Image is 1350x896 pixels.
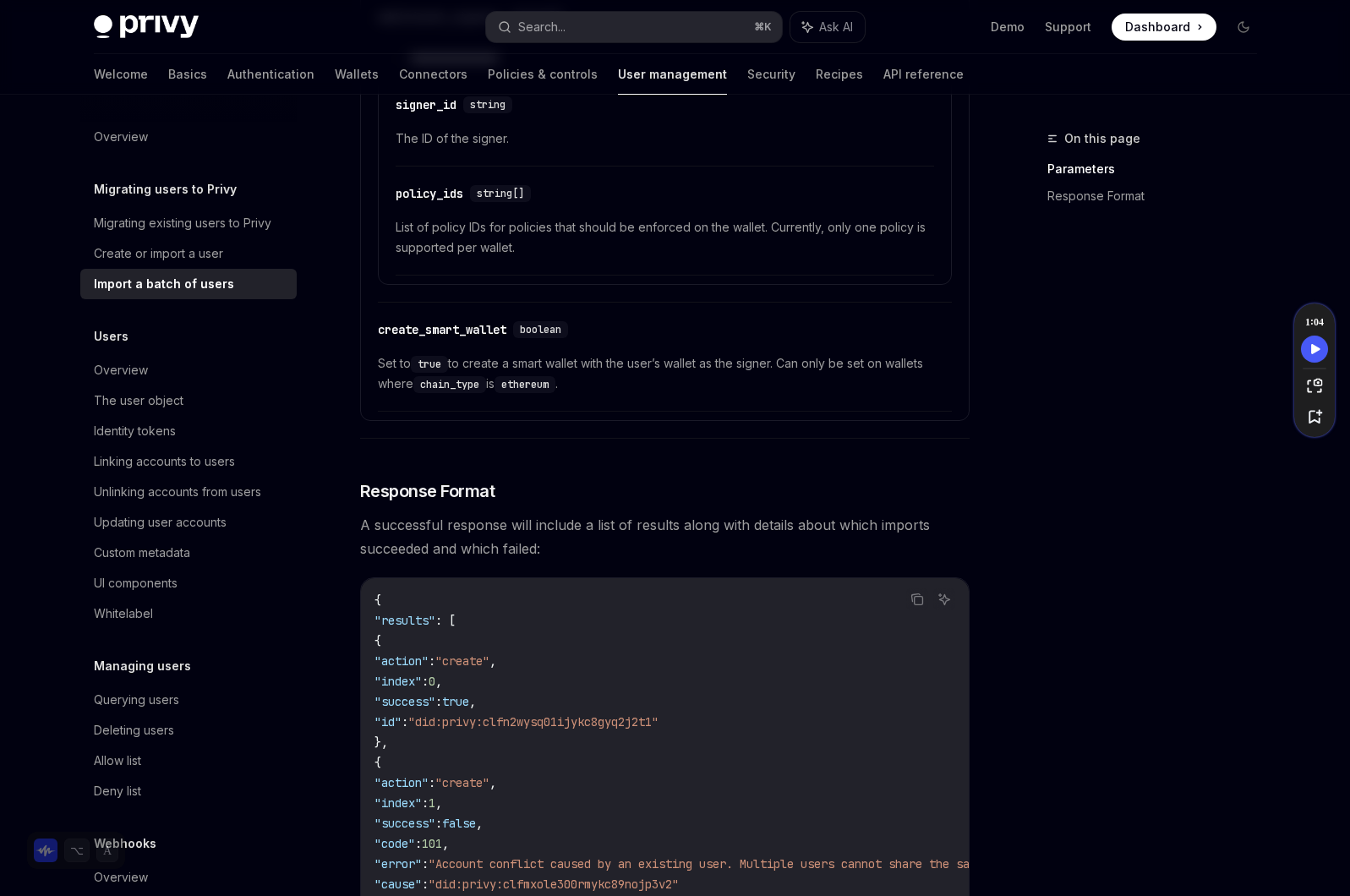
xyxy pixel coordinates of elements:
[80,238,297,269] a: Create or import a user
[94,213,271,233] div: Migrating existing users to Privy
[477,187,524,200] span: string[]
[374,714,402,729] span: "id"
[486,12,782,42] button: Search...⌘K
[378,321,506,338] div: create_smart_wallet
[80,477,297,507] a: Unlinking accounts from users
[374,593,381,608] span: {
[80,538,297,568] a: Custom metadata
[80,685,297,715] a: Querying users
[411,356,448,373] code: true
[80,715,297,746] a: Deleting users
[374,694,435,709] span: "success"
[80,598,297,629] a: Whitelabel
[435,613,456,628] span: : [
[396,217,934,258] span: List of policy IDs for policies that should be enforced on the wallet. Currently, only one policy...
[476,816,483,831] span: ,
[80,355,297,385] a: Overview
[933,588,955,610] button: Ask AI
[94,179,237,199] h5: Migrating users to Privy
[94,54,148,95] a: Welcome
[94,656,191,676] h5: Managing users
[374,877,422,892] span: "cause"
[518,17,566,37] div: Search...
[94,326,128,347] h5: Users
[422,877,429,892] span: :
[80,776,297,806] a: Deny list
[402,714,408,729] span: :
[747,54,795,95] a: Security
[489,653,496,669] span: ,
[374,674,422,689] span: "index"
[396,96,456,113] div: signer_id
[80,568,297,598] a: UI components
[374,795,422,811] span: "index"
[906,588,928,610] button: Copy the contents from the code block
[94,573,178,593] div: UI components
[488,54,598,95] a: Policies & controls
[429,653,435,669] span: :
[94,781,141,801] div: Deny list
[1045,19,1091,36] a: Support
[422,674,429,689] span: :
[360,513,970,560] span: A successful response will include a list of results along with details about which imports succe...
[374,755,381,770] span: {
[374,613,435,628] span: "results"
[415,836,422,851] span: :
[790,12,865,42] button: Ask AI
[618,54,727,95] a: User management
[495,376,555,393] code: ethereum
[1064,128,1140,149] span: On this page
[227,54,314,95] a: Authentication
[469,694,476,709] span: ,
[470,98,506,112] span: string
[360,479,495,503] span: Response Format
[1047,156,1271,183] a: Parameters
[520,323,561,336] span: boolean
[991,19,1025,36] a: Demo
[396,128,934,149] span: The ID of the signer.
[429,674,435,689] span: 0
[94,751,141,771] div: Allow list
[374,735,388,750] span: },
[94,482,261,502] div: Unlinking accounts from users
[94,543,190,563] div: Custom metadata
[168,54,207,95] a: Basics
[489,775,496,790] span: ,
[819,19,853,36] span: Ask AI
[94,720,174,740] div: Deleting users
[429,877,679,892] span: "did:privy:clfmxole300rmykc89nojp3v2"
[442,816,476,831] span: false
[442,836,449,851] span: ,
[94,867,148,888] div: Overview
[94,604,153,624] div: Whitelabel
[80,208,297,238] a: Migrating existing users to Privy
[374,633,381,648] span: {
[442,694,469,709] span: true
[374,775,429,790] span: "action"
[374,856,422,871] span: "error"
[374,653,429,669] span: "action"
[94,512,227,533] div: Updating user accounts
[80,122,297,152] a: Overview
[94,421,176,441] div: Identity tokens
[80,746,297,776] a: Allow list
[94,391,183,411] div: The user object
[1125,19,1190,36] span: Dashboard
[429,775,435,790] span: :
[883,54,964,95] a: API reference
[80,385,297,416] a: The user object
[435,775,489,790] span: "create"
[429,795,435,811] span: 1
[1047,183,1271,210] a: Response Format
[422,836,442,851] span: 101
[378,353,952,394] span: Set to to create a smart wallet with the user’s wallet as the signer. Can only be set on wallets ...
[80,507,297,538] a: Updating user accounts
[399,54,467,95] a: Connectors
[1112,14,1216,41] a: Dashboard
[94,451,235,472] div: Linking accounts to users
[413,376,486,393] code: chain_type
[80,269,297,299] a: Import a batch of users
[435,653,489,669] span: "create"
[80,446,297,477] a: Linking accounts to users
[94,15,199,39] img: dark logo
